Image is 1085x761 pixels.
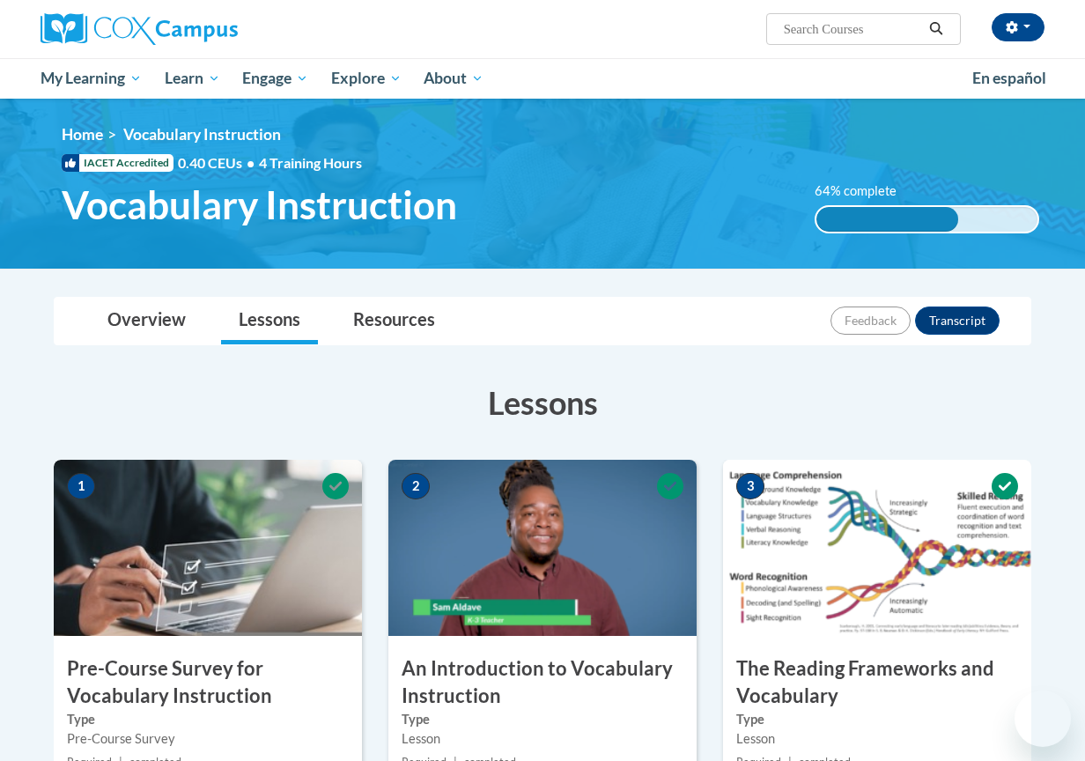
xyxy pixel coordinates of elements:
[388,460,697,636] img: Course Image
[736,473,764,499] span: 3
[413,58,496,99] a: About
[723,460,1031,636] img: Course Image
[424,68,483,89] span: About
[165,68,220,89] span: Learn
[27,58,1058,99] div: Main menu
[816,207,958,232] div: 64% complete
[336,298,453,344] a: Resources
[41,13,238,45] img: Cox Campus
[29,58,153,99] a: My Learning
[402,710,683,729] label: Type
[736,710,1018,729] label: Type
[67,710,349,729] label: Type
[67,729,349,749] div: Pre-Course Survey
[123,125,281,144] span: Vocabulary Instruction
[259,154,362,171] span: 4 Training Hours
[961,60,1058,97] a: En español
[331,68,402,89] span: Explore
[54,380,1031,425] h3: Lessons
[830,307,911,335] button: Feedback
[736,729,1018,749] div: Lesson
[67,473,95,499] span: 1
[231,58,320,99] a: Engage
[62,154,173,172] span: IACET Accredited
[62,181,457,228] span: Vocabulary Instruction
[54,655,362,710] h3: Pre-Course Survey for Vocabulary Instruction
[972,69,1046,87] span: En español
[62,125,103,144] a: Home
[41,68,142,89] span: My Learning
[402,729,683,749] div: Lesson
[815,181,916,201] label: 64% complete
[923,18,949,40] button: Search
[90,298,203,344] a: Overview
[1015,691,1071,747] iframe: Button to launch messaging window
[178,153,259,173] span: 0.40 CEUs
[402,473,430,499] span: 2
[915,307,1000,335] button: Transcript
[723,655,1031,710] h3: The Reading Frameworks and Vocabulary
[153,58,232,99] a: Learn
[992,13,1044,41] button: Account Settings
[242,68,308,89] span: Engage
[320,58,413,99] a: Explore
[221,298,318,344] a: Lessons
[41,13,358,45] a: Cox Campus
[247,154,255,171] span: •
[782,18,923,40] input: Search Courses
[54,460,362,636] img: Course Image
[388,655,697,710] h3: An Introduction to Vocabulary Instruction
